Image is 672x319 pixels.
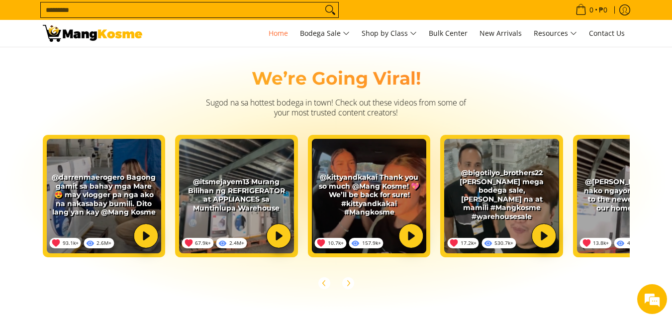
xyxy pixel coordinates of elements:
[43,25,142,42] img: Mang Kosme: Your Home Appliances Warehouse Sale Partner!
[163,5,187,29] div: Minimize live chat window
[475,20,527,47] a: New Arrivals
[58,96,137,197] span: We're online!
[300,27,350,40] span: Bodega Sale
[295,20,355,47] a: Bodega Sale
[269,28,288,38] span: Home
[313,272,335,294] button: Previous
[52,56,167,69] div: Chat with us now
[424,20,473,47] a: Bulk Center
[264,20,293,47] a: Home
[584,20,630,47] a: Contact Us
[337,272,359,294] button: Next
[588,6,595,13] span: 0
[357,20,422,47] a: Shop by Class
[43,67,630,90] h2: We’re Going Viral!
[152,20,630,47] nav: Main Menu
[362,27,417,40] span: Shop by Class
[429,28,468,38] span: Bulk Center
[529,20,582,47] a: Resources
[322,2,338,17] button: Search
[202,98,471,117] h3: Sugod na sa hottest bodega in town! Check out these videos from some of your most trusted content...
[480,28,522,38] span: New Arrivals
[589,28,625,38] span: Contact Us
[573,4,610,15] span: •
[534,27,577,40] span: Resources
[597,6,609,13] span: ₱0
[5,213,190,248] textarea: Type your message and hit 'Enter'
